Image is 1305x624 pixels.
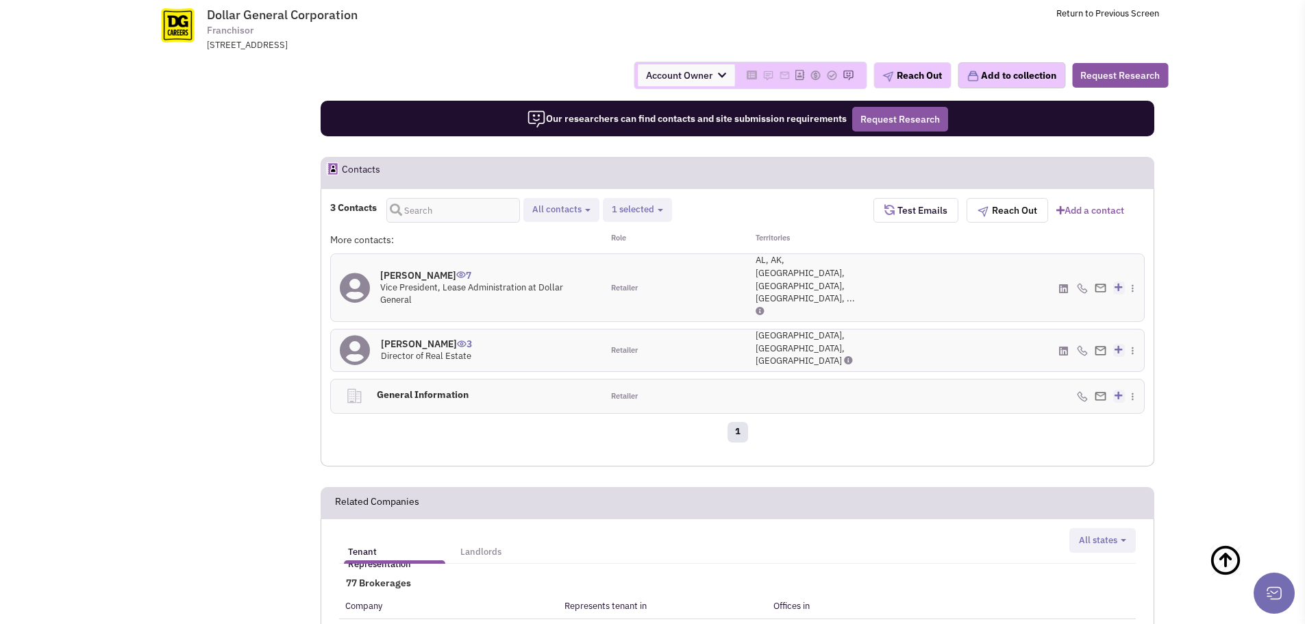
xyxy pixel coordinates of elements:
[612,203,654,215] span: 1 selected
[728,422,748,442] a: 1
[1072,63,1168,88] button: Request Research
[1077,283,1088,294] img: icon-phone.png
[380,269,593,282] h4: [PERSON_NAME]
[882,71,893,82] img: plane.png
[386,198,520,223] input: Search
[1079,534,1117,546] span: All states
[1095,284,1106,292] img: Email%20Icon.png
[528,203,595,217] button: All contacts
[967,70,979,82] img: icon-collection-lavender.png
[381,338,472,350] h4: [PERSON_NAME]
[762,70,773,81] img: Please add to your accounts
[381,350,471,362] span: Director of Real Estate
[873,198,958,223] button: Test Emails
[756,254,855,304] span: AL, AK, [GEOGRAPHIC_DATA], [GEOGRAPHIC_DATA], [GEOGRAPHIC_DATA], ...
[826,70,837,81] img: Please add to your accounts
[611,345,638,356] span: Retailer
[967,198,1048,223] button: Reach Out
[611,391,638,402] span: Retailer
[460,546,501,558] h5: Landlords
[341,533,448,560] a: Tenant Representation
[767,594,1026,619] th: Offices in
[339,594,558,619] th: Company
[527,110,546,129] img: icon-researcher-20.png
[380,282,563,306] span: Vice President, Lease Administration at Dollar General
[756,329,845,366] span: [GEOGRAPHIC_DATA], [GEOGRAPHIC_DATA], [GEOGRAPHIC_DATA]
[1095,392,1106,401] img: Email%20Icon.png
[1077,345,1088,356] img: icon-phone.png
[207,39,564,52] div: [STREET_ADDRESS]
[843,70,854,81] img: Please add to your accounts
[608,203,667,217] button: 1 selected
[335,488,419,518] h2: Related Companies
[852,107,948,132] button: Request Research
[527,112,847,125] span: Our researchers can find contacts and site submission requirements
[207,7,358,23] span: Dollar General Corporation
[978,206,989,217] img: plane.png
[330,233,601,247] div: More contacts:
[611,283,638,294] span: Retailer
[958,62,1065,88] button: Add to collection
[810,70,821,81] img: Please add to your accounts
[1209,530,1278,619] a: Back To Top
[602,233,738,247] div: Role
[1077,391,1088,402] img: icon-phone.png
[558,594,767,619] th: Represents tenant in
[1095,346,1106,355] img: Email%20Icon.png
[330,201,377,214] h4: 3 Contacts
[457,327,472,350] span: 3
[453,533,508,560] a: Landlords
[1056,203,1124,217] a: Add a contact
[779,70,790,81] img: Please add to your accounts
[372,379,579,410] h4: General Information
[532,203,582,215] span: All contacts
[456,259,471,282] span: 7
[638,64,734,86] span: Account Owner
[1075,534,1130,548] button: All states
[738,233,873,247] div: Territories
[207,23,253,38] span: Franchisor
[345,387,363,405] img: clarity_building-linegeneral.png
[456,271,466,278] img: icon-UserInteraction.png
[348,546,441,571] h5: Tenant Representation
[895,204,947,216] span: Test Emails
[457,340,467,347] img: icon-UserInteraction.png
[339,577,411,589] span: 77 Brokerages
[342,158,380,188] h2: Contacts
[1056,8,1159,19] a: Return to Previous Screen
[873,62,951,88] button: Reach Out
